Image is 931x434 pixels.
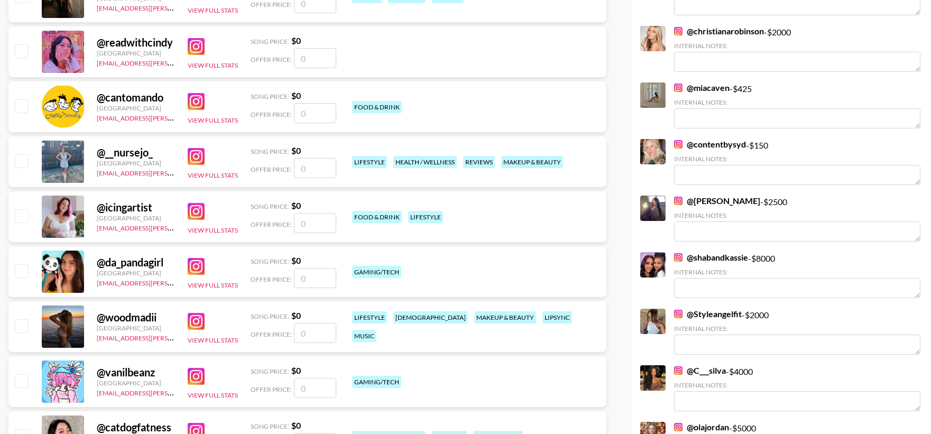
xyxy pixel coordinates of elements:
a: [EMAIL_ADDRESS][PERSON_NAME][DOMAIN_NAME] [97,112,253,122]
div: Internal Notes: [674,381,920,389]
a: [EMAIL_ADDRESS][PERSON_NAME][DOMAIN_NAME] [97,387,253,397]
span: Song Price: [251,38,289,45]
span: Offer Price: [251,385,292,393]
input: 0 [294,48,336,68]
div: - $ 2000 [674,26,920,72]
a: @shabandkassie [674,252,748,263]
img: Instagram [674,84,683,92]
div: makeup & beauty [474,311,536,324]
div: @ vanilbeanz [97,366,175,379]
span: Song Price: [251,422,289,430]
span: Song Price: [251,202,289,210]
strong: $ 0 [291,35,301,45]
div: [DEMOGRAPHIC_DATA] [393,311,468,324]
button: View Full Stats [188,116,238,124]
div: - $ 150 [674,139,920,185]
div: - $ 4000 [674,365,920,411]
strong: $ 0 [291,365,301,375]
button: View Full Stats [188,226,238,234]
div: Internal Notes: [674,325,920,333]
div: lipsync [542,311,572,324]
div: [GEOGRAPHIC_DATA] [97,324,175,332]
div: Internal Notes: [674,98,920,106]
img: Instagram [188,203,205,220]
img: Instagram [188,313,205,330]
div: - $ 8000 [674,252,920,298]
img: Instagram [674,253,683,262]
span: Offer Price: [251,110,292,118]
div: gaming/tech [352,266,401,278]
a: [EMAIL_ADDRESS][PERSON_NAME][DOMAIN_NAME] [97,57,253,67]
a: @[PERSON_NAME] [674,196,760,206]
span: Song Price: [251,312,289,320]
div: gaming/tech [352,376,401,388]
span: Offer Price: [251,165,292,173]
a: @Styleangelfit [674,309,742,319]
div: lifestyle [352,311,387,324]
div: @ __nursejo_ [97,146,175,159]
span: Offer Price: [251,56,292,63]
div: Internal Notes: [674,155,920,163]
a: [EMAIL_ADDRESS][PERSON_NAME][DOMAIN_NAME] [97,167,253,177]
a: @C___silva [674,365,726,376]
button: View Full Stats [188,281,238,289]
img: Instagram [188,38,205,55]
div: @ catdogfatness [97,421,175,434]
input: 0 [294,268,336,288]
img: Instagram [188,148,205,165]
div: food & drink [352,101,402,113]
div: [GEOGRAPHIC_DATA] [97,269,175,277]
img: Instagram [188,258,205,275]
div: - $ 425 [674,82,920,128]
span: Song Price: [251,93,289,100]
strong: $ 0 [291,310,301,320]
div: [GEOGRAPHIC_DATA] [97,159,175,167]
input: 0 [294,213,336,233]
strong: $ 0 [291,200,301,210]
button: View Full Stats [188,336,238,344]
img: Instagram [674,366,683,375]
a: @olajordan [674,422,729,432]
div: @ icingartist [97,201,175,214]
img: Instagram [188,368,205,385]
strong: $ 0 [291,90,301,100]
button: View Full Stats [188,171,238,179]
img: Instagram [674,310,683,318]
img: Instagram [674,27,683,35]
input: 0 [294,378,336,398]
div: - $ 2500 [674,196,920,242]
a: [EMAIL_ADDRESS][PERSON_NAME][DOMAIN_NAME] [97,277,253,287]
img: Instagram [674,197,683,205]
div: Internal Notes: [674,42,920,50]
div: lifestyle [352,156,387,168]
div: @ cantomando [97,91,175,104]
strong: $ 0 [291,255,301,265]
button: View Full Stats [188,6,238,14]
a: @christianarobinson [674,26,764,36]
div: [GEOGRAPHIC_DATA] [97,49,175,57]
a: @contentbysyd [674,139,746,150]
div: music [352,330,376,342]
img: Instagram [188,93,205,110]
div: - $ 2000 [674,309,920,355]
div: lifestyle [408,211,443,223]
strong: $ 0 [291,145,301,155]
div: makeup & beauty [501,156,563,168]
img: Instagram [674,423,683,431]
div: @ da_pandagirl [97,256,175,269]
a: [EMAIL_ADDRESS][PERSON_NAME][DOMAIN_NAME] [97,332,253,342]
a: [EMAIL_ADDRESS][PERSON_NAME][DOMAIN_NAME] [97,2,253,12]
div: Internal Notes: [674,268,920,276]
div: [GEOGRAPHIC_DATA] [97,214,175,222]
div: [GEOGRAPHIC_DATA] [97,104,175,112]
a: @miacaven [674,82,730,93]
span: Offer Price: [251,220,292,228]
div: reviews [463,156,495,168]
input: 0 [294,323,336,343]
span: Song Price: [251,147,289,155]
img: Instagram [674,140,683,149]
span: Offer Price: [251,330,292,338]
div: [GEOGRAPHIC_DATA] [97,379,175,387]
strong: $ 0 [291,420,301,430]
button: View Full Stats [188,391,238,399]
